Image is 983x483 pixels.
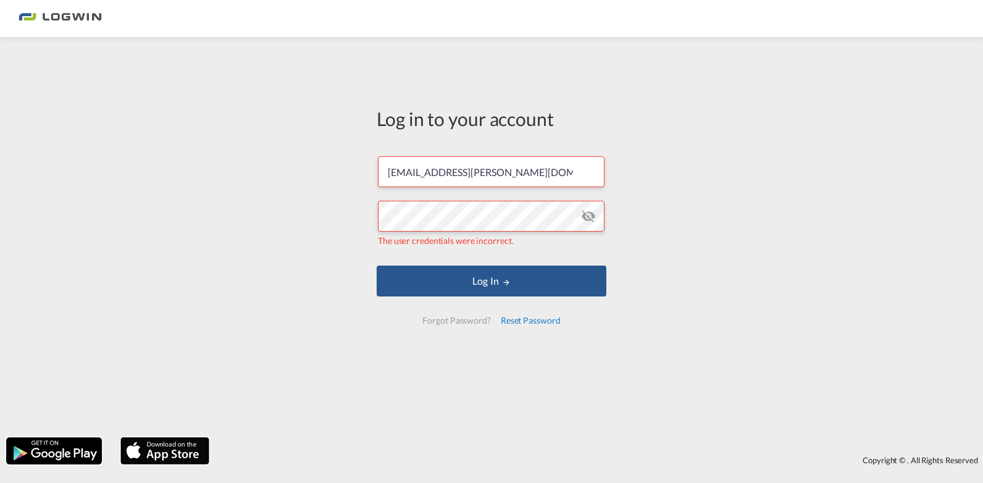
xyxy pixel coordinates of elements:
div: Copyright © . All Rights Reserved [215,450,983,471]
div: Reset Password [496,309,566,332]
div: Log in to your account [377,106,606,132]
span: The user credentials were incorrect. [378,235,513,246]
input: Enter email/phone number [378,156,604,187]
md-icon: icon-eye-off [581,209,596,224]
img: bc73a0e0d8c111efacd525e4c8ad7d32.png [19,5,102,33]
div: Forgot Password? [417,309,495,332]
img: apple.png [119,436,211,466]
img: google.png [5,436,103,466]
button: LOGIN [377,266,606,296]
